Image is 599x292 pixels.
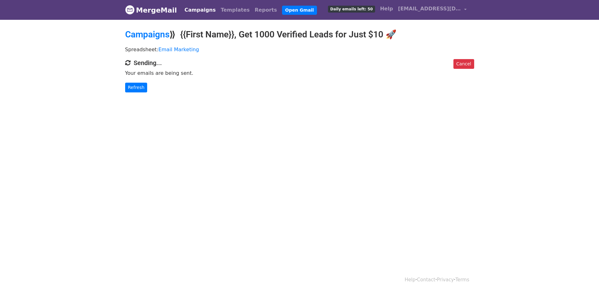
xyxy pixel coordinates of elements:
[325,3,377,15] a: Daily emails left: 50
[125,5,135,14] img: MergeMail logo
[396,3,469,17] a: [EMAIL_ADDRESS][DOMAIN_NAME]
[417,277,435,283] a: Contact
[125,59,474,67] h4: Sending...
[455,277,469,283] a: Terms
[125,29,169,40] a: Campaigns
[125,70,474,76] p: Your emails are being sent.
[125,29,474,40] h2: ⟫ {{First Name}}, Get 1000 Verified Leads for Just $10 🚀
[182,4,218,16] a: Campaigns
[218,4,252,16] a: Templates
[125,3,177,17] a: MergeMail
[405,277,415,283] a: Help
[378,3,396,15] a: Help
[125,83,147,92] a: Refresh
[453,59,474,69] a: Cancel
[398,5,461,13] span: [EMAIL_ADDRESS][DOMAIN_NAME]
[252,4,280,16] a: Reports
[328,6,375,13] span: Daily emails left: 50
[158,47,199,52] a: Email Marketing
[125,46,474,53] p: Spreadsheet:
[282,6,317,15] a: Open Gmail
[437,277,454,283] a: Privacy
